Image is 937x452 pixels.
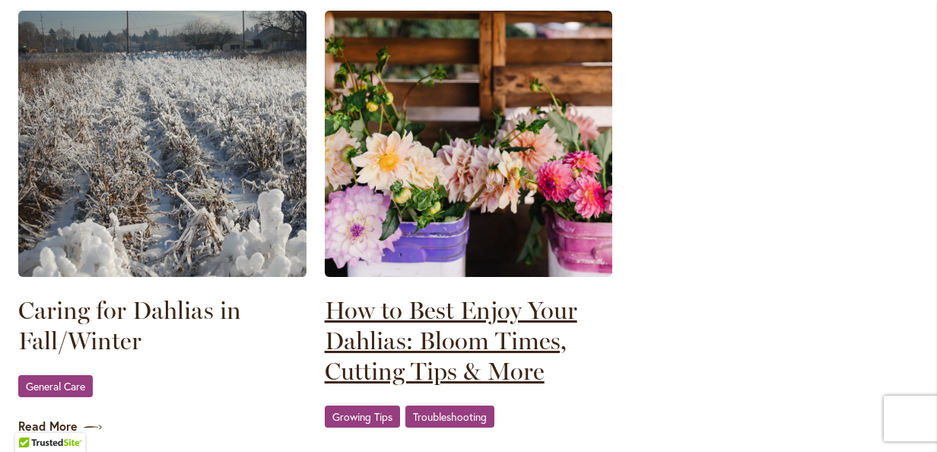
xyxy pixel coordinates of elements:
a: Caring for Dahlias in Fall/Winter [18,295,307,356]
img: SID Dahlia fields encased in ice in the winter [18,11,307,277]
span: General Care [26,381,85,391]
a: How to Best Enjoy Your Dahlias: Bloom Times, Cutting Tips & More [325,295,613,387]
a: General Care [18,375,93,397]
img: SID - DAHLIAS - BUCKETS [325,11,613,277]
